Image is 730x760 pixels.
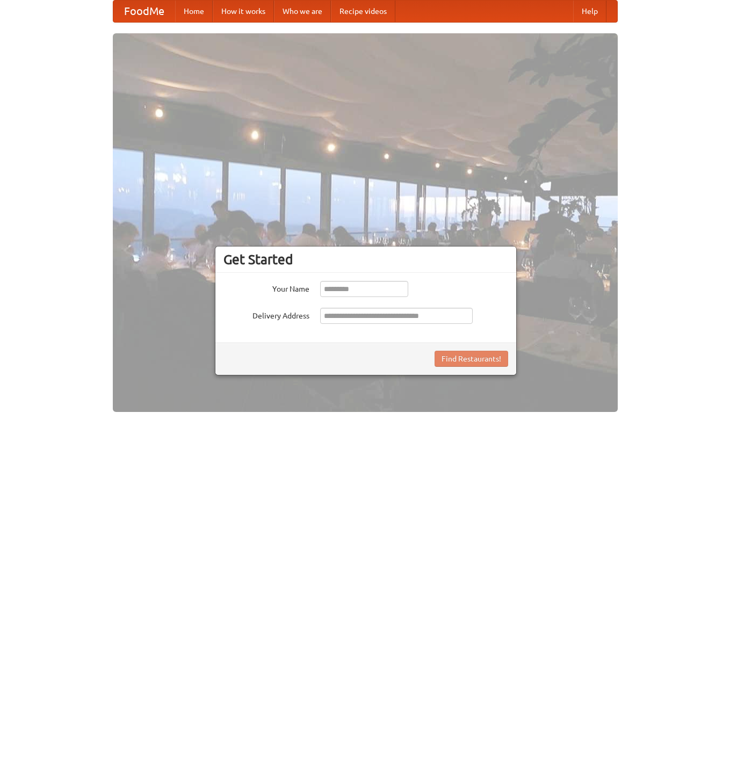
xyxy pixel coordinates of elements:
[213,1,274,22] a: How it works
[223,308,309,321] label: Delivery Address
[573,1,606,22] a: Help
[223,281,309,294] label: Your Name
[435,351,508,367] button: Find Restaurants!
[274,1,331,22] a: Who we are
[175,1,213,22] a: Home
[331,1,395,22] a: Recipe videos
[223,251,508,267] h3: Get Started
[113,1,175,22] a: FoodMe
